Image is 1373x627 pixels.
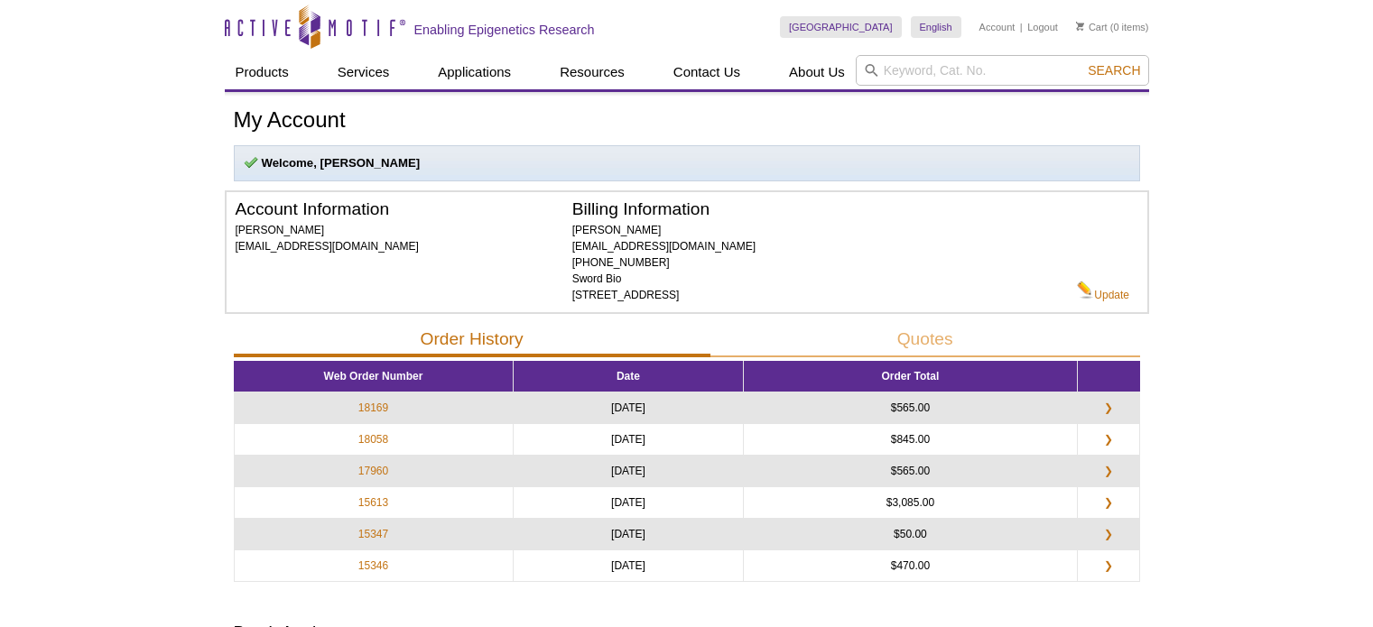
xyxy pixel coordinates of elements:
a: Resources [549,55,635,89]
a: 15613 [358,494,388,511]
img: Edit [1077,281,1094,299]
li: (0 items) [1076,16,1149,38]
a: Cart [1076,21,1108,33]
a: English [911,16,961,38]
td: [DATE] [513,519,744,550]
li: | [1020,16,1023,38]
th: Order Total [744,361,1077,392]
td: [DATE] [513,487,744,519]
a: 18058 [358,431,388,447]
td: [DATE] [513,424,744,456]
a: Account [979,21,1016,33]
h2: Billing Information [572,201,1078,217]
h2: Enabling Epigenetics Research [414,22,595,38]
a: About Us [778,55,856,89]
a: Contact Us [663,55,751,89]
a: [GEOGRAPHIC_DATA] [780,16,902,38]
td: [DATE] [513,456,744,487]
td: $565.00 [744,456,1077,487]
span: [PERSON_NAME] [EMAIL_ADDRESS][DOMAIN_NAME] [PHONE_NUMBER] Sword Bio [STREET_ADDRESS] [572,224,756,301]
a: Products [225,55,300,89]
td: $845.00 [744,424,1077,456]
a: ❯ [1093,431,1124,447]
a: Applications [427,55,522,89]
td: [DATE] [513,550,744,582]
td: [DATE] [513,392,744,424]
button: Search [1082,62,1146,78]
td: $3,085.00 [744,487,1077,519]
td: $470.00 [744,550,1077,582]
a: ❯ [1093,558,1124,574]
td: $50.00 [744,519,1077,550]
h2: Account Information [236,201,572,217]
a: Services [327,55,401,89]
input: Keyword, Cat. No. [856,55,1149,86]
a: ❯ [1093,463,1124,479]
th: Date [513,361,744,392]
a: 15347 [358,526,388,542]
a: 18169 [358,400,388,416]
a: 17960 [358,463,388,479]
img: Your Cart [1076,22,1084,31]
td: $565.00 [744,392,1077,424]
a: ❯ [1093,526,1124,542]
span: Search [1088,63,1140,78]
span: [PERSON_NAME] [EMAIL_ADDRESS][DOMAIN_NAME] [236,224,419,253]
th: Web Order Number [234,361,513,392]
a: 15346 [358,558,388,574]
p: Welcome, [PERSON_NAME] [244,155,1130,171]
a: ❯ [1093,494,1124,511]
h1: My Account [234,108,1140,134]
a: Update [1077,281,1129,303]
button: Order History [234,323,710,357]
button: Quotes [710,323,1140,357]
a: Logout [1027,21,1058,33]
a: ❯ [1093,400,1124,416]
